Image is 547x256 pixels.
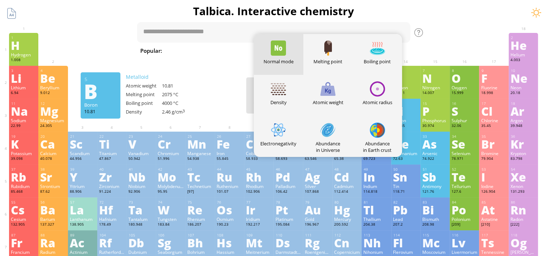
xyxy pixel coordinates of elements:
[422,90,448,96] div: 14.007
[275,222,301,228] div: 195.084
[162,108,198,115] div: 2.46 g/cm
[40,189,66,195] div: 87.62
[510,189,536,195] div: 131.293
[481,68,507,73] div: 9
[70,189,95,195] div: 88.906
[510,85,536,90] div: Neon
[187,150,213,156] div: Manganese
[452,167,477,172] div: 52
[422,105,448,117] div: P
[510,52,536,57] div: Helium
[363,222,389,228] div: 204.38
[128,156,154,162] div: 50.942
[481,150,507,156] div: Bromine
[11,189,37,195] div: 85.468
[70,222,95,228] div: 138.905
[70,216,95,222] div: Lanthanum
[393,204,419,216] div: Pb
[393,222,419,228] div: 207.2
[70,167,95,172] div: 39
[246,150,272,156] div: Cobalt
[363,156,389,162] div: 69.723
[11,35,37,40] div: 1
[275,189,301,195] div: 106.42
[364,167,389,172] div: 49
[11,222,37,228] div: 132.905
[40,105,66,117] div: Mg
[11,216,37,222] div: Cesium
[84,85,116,97] div: B
[393,101,419,106] div: 14
[11,156,37,162] div: 39.098
[334,183,360,189] div: Cadmium
[481,105,507,117] div: Cl
[128,204,154,216] div: Ta
[511,134,536,139] div: 36
[246,167,272,172] div: 45
[128,189,154,195] div: 92.906
[246,204,272,216] div: Ir
[11,204,37,216] div: Cs
[393,118,419,123] div: Silicon
[126,108,162,115] div: Density
[510,138,536,150] div: Kr
[128,216,154,222] div: Tantalum
[305,183,330,189] div: Silver
[11,123,37,129] div: 22.99
[481,138,507,150] div: Br
[481,72,507,84] div: F
[11,52,37,57] div: Hydrogen
[452,189,477,195] div: 127.6
[305,171,330,183] div: Ag
[158,171,183,183] div: Mo
[510,123,536,129] div: 39.948
[334,189,360,195] div: 112.414
[275,216,301,222] div: Platinum
[303,58,353,65] div: Melting point
[128,183,154,189] div: Niobium
[422,118,448,123] div: Phosphorus
[481,216,507,222] div: Astatine
[422,204,448,216] div: Bi
[187,183,213,189] div: Technetium
[481,204,507,216] div: At
[40,171,66,183] div: Sr
[11,167,37,172] div: 37
[305,200,330,205] div: 79
[70,233,95,238] div: 89
[352,140,402,153] div: Abundance in Earth crust
[158,150,183,156] div: Chromium
[187,171,213,183] div: Tc
[510,171,536,183] div: Xe
[422,72,448,84] div: N
[452,200,477,205] div: 84
[246,171,272,183] div: Rh
[423,200,448,205] div: 83
[452,156,477,162] div: 78.971
[11,150,37,156] div: Potassium
[393,200,419,205] div: 82
[162,91,198,98] div: 2075 °C
[363,216,389,222] div: Thallium
[481,167,507,172] div: 53
[40,85,66,90] div: Beryllium
[452,134,477,139] div: 34
[217,189,242,195] div: 101.07
[393,134,419,139] div: 32
[217,204,242,216] div: Os
[452,123,477,129] div: 32.06
[11,90,37,96] div: 6.94
[4,4,543,18] h1: Talbica. Interactive chemistry
[187,216,213,222] div: Rhenium
[70,156,95,162] div: 44.956
[422,138,448,150] div: As
[511,35,536,40] div: 2
[11,57,37,63] div: 1.008
[393,90,419,96] div: 12.011
[99,138,125,150] div: Ti
[40,101,66,106] div: 12
[481,183,507,189] div: Iodine
[11,85,37,90] div: Lithium
[452,72,477,84] div: O
[511,200,536,205] div: 86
